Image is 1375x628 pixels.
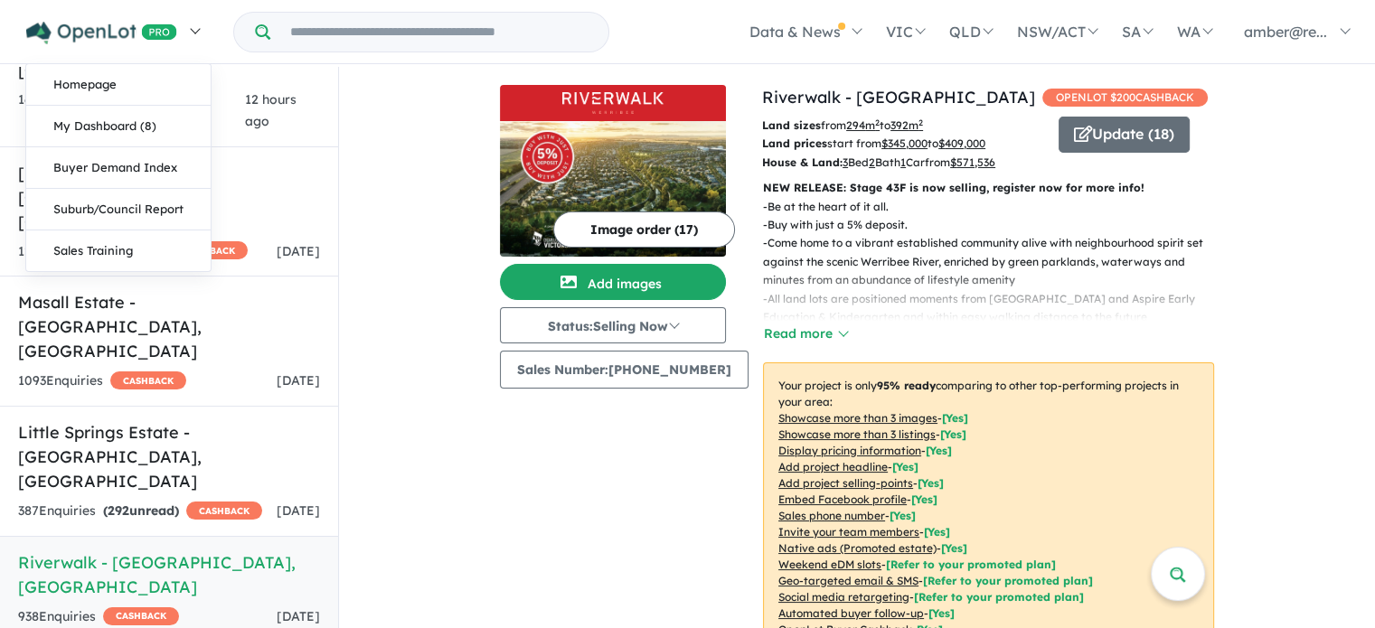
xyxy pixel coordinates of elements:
[778,590,909,604] u: Social media retargeting
[923,574,1093,587] span: [Refer to your promoted plan]
[881,136,928,150] u: $ 345,000
[277,502,320,519] span: [DATE]
[274,13,605,52] input: Try estate name, suburb, builder or developer
[875,117,880,127] sup: 2
[843,155,848,169] u: 3
[942,411,968,425] span: [ Yes ]
[886,558,1056,571] span: [Refer to your promoted plan]
[877,379,936,392] b: 95 % ready
[26,64,211,106] a: Homepage
[277,243,320,259] span: [DATE]
[1042,89,1208,107] span: OPENLOT $ 200 CASHBACK
[846,118,880,132] u: 294 m
[762,136,827,150] b: Land prices
[26,189,211,230] a: Suburb/Council Report
[778,509,885,522] u: Sales phone number
[763,290,1229,345] p: - All land lots are positioned moments from [GEOGRAPHIC_DATA] and Aspire Early Education & Kinder...
[500,121,726,257] img: Riverwalk - Werribee
[18,420,320,493] h5: Little Springs Estate - [GEOGRAPHIC_DATA] , [GEOGRAPHIC_DATA]
[103,502,179,519] strong: ( unread)
[26,147,211,189] a: Buyer Demand Index
[277,372,320,389] span: [DATE]
[762,155,843,169] b: House & Land:
[900,155,906,169] u: 1
[762,117,1045,135] p: from
[950,155,995,169] u: $ 571,536
[892,460,918,473] span: [ Yes ]
[1059,117,1190,153] button: Update (18)
[778,411,937,425] u: Showcase more than 3 images
[18,370,186,392] div: 1093 Enquir ies
[928,606,955,620] span: [Yes]
[928,136,985,150] span: to
[277,608,320,624] span: [DATE]
[763,323,848,344] button: Read more
[890,509,916,522] span: [ Yes ]
[762,87,1035,108] a: Riverwalk - [GEOGRAPHIC_DATA]
[26,230,211,271] a: Sales Training
[18,241,248,263] div: 126 Enquir ies
[918,117,923,127] sup: 2
[18,290,320,363] h5: Masall Estate - [GEOGRAPHIC_DATA] , [GEOGRAPHIC_DATA]
[778,476,913,490] u: Add project selling-points
[245,91,297,129] span: 12 hours ago
[938,136,985,150] u: $ 409,000
[778,558,881,571] u: Weekend eDM slots
[763,179,1214,197] p: NEW RELEASE: Stage 43F is now selling, register now for more info!
[778,427,936,441] u: Showcase more than 3 listings
[869,155,875,169] u: 2
[500,264,726,300] button: Add images
[763,198,1229,216] p: - Be at the heart of it all.
[18,606,179,628] div: 938 Enquir ies
[762,135,1045,153] p: start from
[18,501,262,522] div: 387 Enquir ies
[1244,23,1327,41] span: amber@re...
[762,118,821,132] b: Land sizes
[880,118,923,132] span: to
[763,216,1229,234] p: - Buy with just a 5% deposit.
[926,444,952,457] span: [ Yes ]
[553,211,735,248] button: Image order (17)
[778,541,937,555] u: Native ads (Promoted estate)
[110,371,186,389] span: CASHBACK
[914,590,1084,604] span: [Refer to your promoted plan]
[18,550,320,599] h5: Riverwalk - [GEOGRAPHIC_DATA] , [GEOGRAPHIC_DATA]
[778,606,924,620] u: Automated buyer follow-up
[778,444,921,457] u: Display pricing information
[18,89,245,133] div: 165 Enquir ies
[507,92,719,114] img: Riverwalk - Werribee Logo
[778,460,888,473] u: Add project headline
[26,106,211,147] a: My Dashboard (8)
[918,476,944,490] span: [ Yes ]
[500,351,749,389] button: Sales Number:[PHONE_NUMBER]
[941,541,967,555] span: [Yes]
[762,154,1045,172] p: Bed Bath Car from
[778,574,918,587] u: Geo-targeted email & SMS
[940,427,966,441] span: [ Yes ]
[500,85,726,257] a: Riverwalk - Werribee LogoRiverwalk - Werribee
[103,607,179,625] span: CASHBACK
[108,502,129,519] span: 292
[763,234,1229,289] p: - Come home to a vibrant established community alive with neighbourhood spirit set against the sc...
[18,161,320,234] h5: [PERSON_NAME][GEOGRAPHIC_DATA] , [GEOGRAPHIC_DATA]
[778,492,907,506] u: Embed Facebook profile
[500,307,726,343] button: Status:Selling Now
[911,492,937,506] span: [ Yes ]
[186,501,262,520] span: CASHBACK
[890,118,923,132] u: 392 m
[778,525,919,539] u: Invite your team members
[924,525,950,539] span: [ Yes ]
[26,22,177,44] img: Openlot PRO Logo White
